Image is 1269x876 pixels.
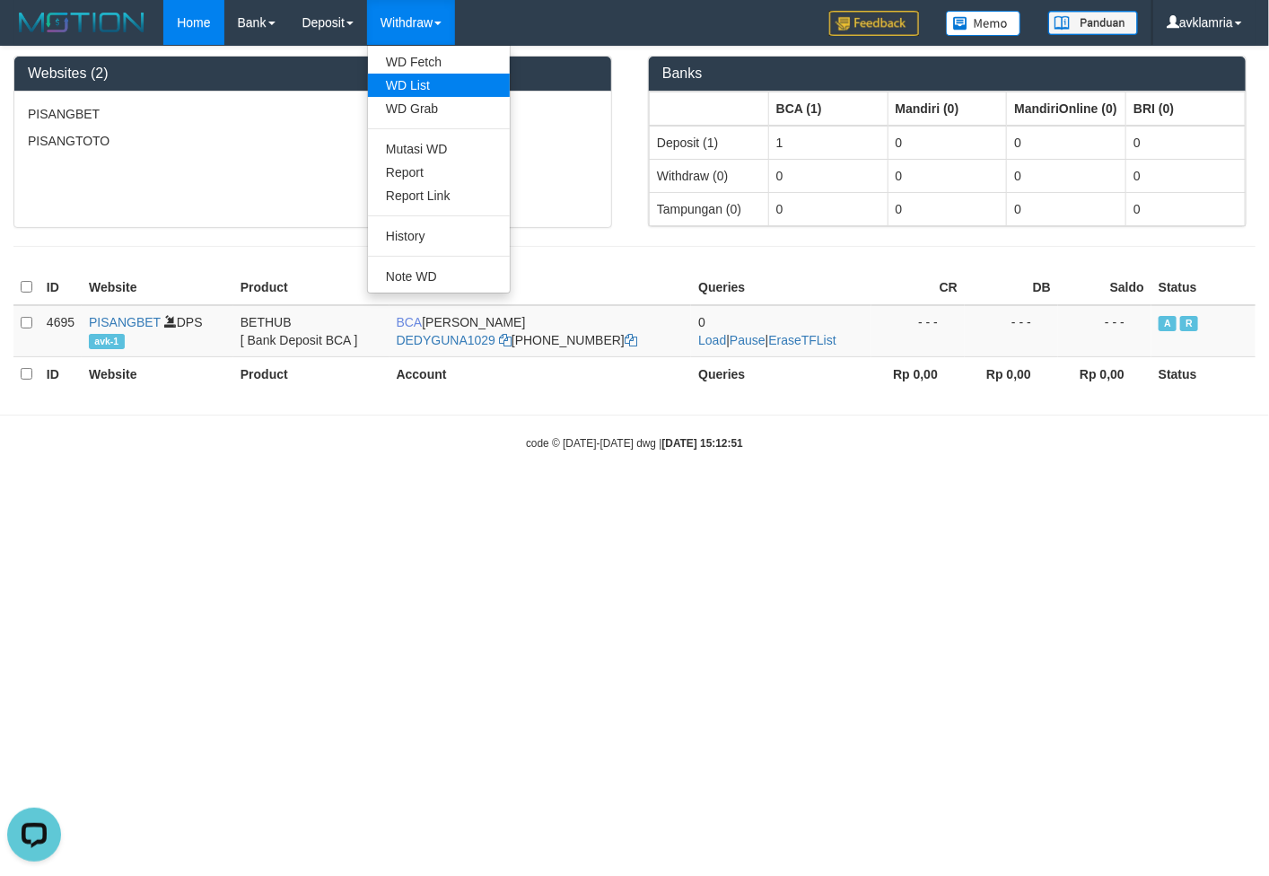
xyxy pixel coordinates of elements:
[368,97,510,120] a: WD Grab
[39,270,82,305] th: ID
[7,7,61,61] button: Open LiveChat chat widget
[730,333,766,347] a: Pause
[233,270,389,305] th: Product
[1058,356,1151,390] th: Rp 0,00
[82,270,233,305] th: Website
[526,437,743,450] small: code © [DATE]-[DATE] dwg |
[871,305,965,357] td: - - -
[829,11,919,36] img: Feedback.jpg
[28,105,598,123] p: PISANGBET
[28,66,598,82] h3: Websites (2)
[888,92,1007,126] th: Group: activate to sort column ascending
[662,66,1232,82] h3: Banks
[698,333,726,347] a: Load
[650,192,769,225] td: Tampungan (0)
[368,161,510,184] a: Report
[233,305,389,357] td: BETHUB [ Bank Deposit BCA ]
[768,159,888,192] td: 0
[389,305,692,357] td: [PERSON_NAME] [PHONE_NUMBER]
[1126,159,1246,192] td: 0
[1159,316,1177,331] span: Active
[698,315,836,347] span: | |
[397,333,496,347] a: DEDYGUNA1029
[389,270,692,305] th: Account
[1126,92,1246,126] th: Group: activate to sort column ascending
[368,137,510,161] a: Mutasi WD
[888,126,1007,160] td: 0
[1058,270,1151,305] th: Saldo
[888,159,1007,192] td: 0
[1058,305,1151,357] td: - - -
[946,11,1021,36] img: Button%20Memo.svg
[368,50,510,74] a: WD Fetch
[650,159,769,192] td: Withdraw (0)
[82,305,233,357] td: DPS
[1151,356,1256,390] th: Status
[368,265,510,288] a: Note WD
[625,333,637,347] a: Copy 7985845158 to clipboard
[368,224,510,248] a: History
[965,305,1058,357] td: - - -
[1048,11,1138,35] img: panduan.png
[368,184,510,207] a: Report Link
[650,92,769,126] th: Group: activate to sort column ascending
[768,333,836,347] a: EraseTFList
[650,126,769,160] td: Deposit (1)
[89,334,124,349] span: avk-1
[1007,192,1126,225] td: 0
[871,270,965,305] th: CR
[691,270,871,305] th: Queries
[698,315,705,329] span: 0
[499,333,512,347] a: Copy DEDYGUNA1029 to clipboard
[28,132,598,150] p: PISANGTOTO
[1007,92,1126,126] th: Group: activate to sort column ascending
[39,356,82,390] th: ID
[1007,159,1126,192] td: 0
[662,437,743,450] strong: [DATE] 15:12:51
[89,315,161,329] a: PISANGBET
[397,315,423,329] span: BCA
[82,356,233,390] th: Website
[768,126,888,160] td: 1
[888,192,1007,225] td: 0
[1007,126,1126,160] td: 0
[368,74,510,97] a: WD List
[965,356,1058,390] th: Rp 0,00
[13,9,150,36] img: MOTION_logo.png
[39,305,82,357] td: 4695
[1151,270,1256,305] th: Status
[768,92,888,126] th: Group: activate to sort column ascending
[965,270,1058,305] th: DB
[1180,316,1198,331] span: Running
[389,356,692,390] th: Account
[691,356,871,390] th: Queries
[1126,192,1246,225] td: 0
[768,192,888,225] td: 0
[871,356,965,390] th: Rp 0,00
[233,356,389,390] th: Product
[1126,126,1246,160] td: 0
